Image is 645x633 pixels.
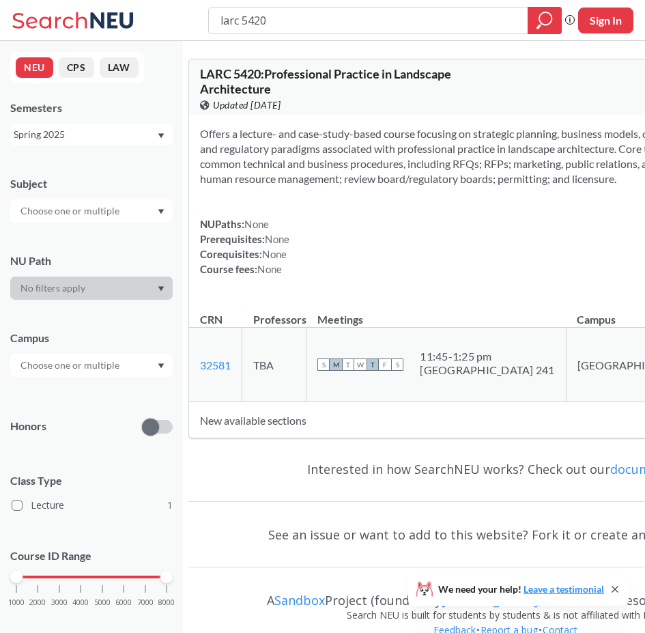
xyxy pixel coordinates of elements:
[10,419,46,434] p: Honors
[10,176,173,191] div: Subject
[10,277,173,300] div: Dropdown arrow
[14,127,156,142] div: Spring 2025
[10,124,173,145] div: Spring 2025Dropdown arrow
[578,8,633,33] button: Sign In
[330,358,342,371] span: M
[244,218,269,230] span: None
[379,358,391,371] span: F
[94,599,111,606] span: 5000
[100,57,139,78] button: LAW
[158,363,164,369] svg: Dropdown arrow
[10,253,173,268] div: NU Path
[536,11,553,30] svg: magnifying glass
[342,358,354,371] span: T
[200,358,231,371] a: 32581
[213,98,281,113] span: Updated [DATE]
[528,7,562,34] div: magnifying glass
[367,358,379,371] span: T
[10,354,173,377] div: Dropdown arrow
[51,599,68,606] span: 3000
[317,358,330,371] span: S
[420,350,554,363] div: 11:45 - 1:25 pm
[265,233,289,245] span: None
[200,312,223,327] div: CRN
[219,9,518,32] input: Class, professor, course number, "phrase"
[391,358,403,371] span: S
[29,599,46,606] span: 2000
[137,599,154,606] span: 7000
[10,473,173,488] span: Class Type
[158,209,164,214] svg: Dropdown arrow
[257,263,282,275] span: None
[438,585,604,594] span: We need your help!
[242,328,306,402] td: TBA
[354,358,367,371] span: W
[10,100,173,115] div: Semesters
[14,203,128,219] input: Choose one or multiple
[200,216,289,277] div: NUPaths: Prerequisites: Corequisites: Course fees:
[524,583,604,595] a: Leave a testimonial
[59,57,94,78] button: CPS
[8,599,25,606] span: 1000
[262,248,287,260] span: None
[14,357,128,374] input: Choose one or multiple
[10,548,173,564] p: Course ID Range
[158,286,164,292] svg: Dropdown arrow
[158,599,175,606] span: 8000
[306,298,566,328] th: Meetings
[167,498,173,513] span: 1
[200,66,451,96] span: LARC 5420 : Professional Practice in Landscape Architecture
[10,330,173,346] div: Campus
[242,298,306,328] th: Professors
[72,599,89,606] span: 4000
[115,599,132,606] span: 6000
[16,57,53,78] button: NEU
[10,199,173,223] div: Dropdown arrow
[274,592,325,608] a: Sandbox
[420,363,554,377] div: [GEOGRAPHIC_DATA] 241
[158,133,164,139] svg: Dropdown arrow
[12,496,173,514] label: Lecture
